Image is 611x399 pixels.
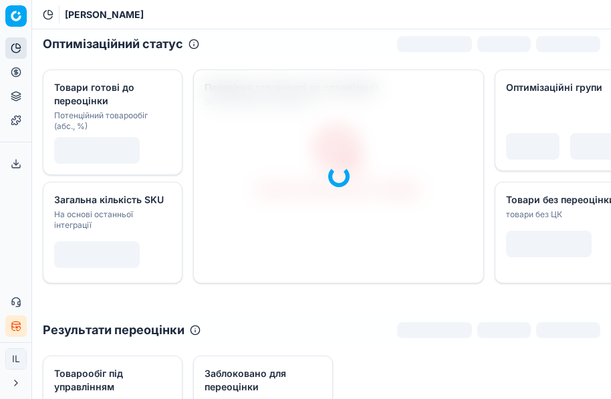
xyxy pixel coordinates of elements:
[54,209,168,231] div: На основі останньої інтеграції
[54,110,168,132] div: Потенційний товарообіг (абс., %)
[205,367,319,394] div: Заблоковано для переоцінки
[54,81,168,108] div: Товари готові до переоцінки
[54,193,168,207] div: Загальна кількість SKU
[43,35,183,53] h2: Оптимізаційний статус
[54,367,168,394] div: Товарообіг під управлінням
[65,8,144,21] span: [PERSON_NAME]
[6,349,26,369] span: IL
[5,348,27,370] button: IL
[65,8,144,21] nav: breadcrumb
[43,321,185,340] h2: Результати переоцінки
